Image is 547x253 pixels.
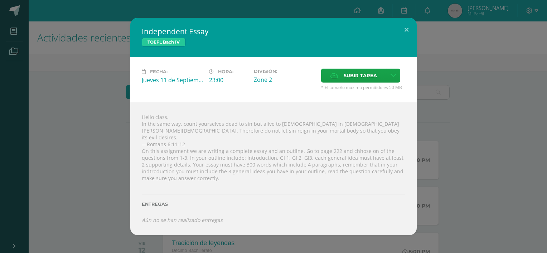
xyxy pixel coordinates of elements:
div: 23:00 [209,76,248,84]
span: Subir tarea [344,69,377,82]
span: Fecha: [150,69,168,74]
i: Aún no se han realizado entregas [142,217,223,223]
span: Hora: [218,69,233,74]
h2: Independent Essay [142,26,405,36]
span: * El tamaño máximo permitido es 50 MB [321,84,405,90]
label: División: [254,69,315,74]
label: Entregas [142,202,405,207]
span: TOEFL Bach IV [142,38,185,46]
button: Close (Esc) [396,18,417,42]
div: Jueves 11 de Septiembre [142,76,203,84]
div: Zone 2 [254,76,315,84]
div: Hello class, In the same way, count yourselves dead to sin but alive to [DEMOGRAPHIC_DATA] in [DE... [130,102,417,235]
